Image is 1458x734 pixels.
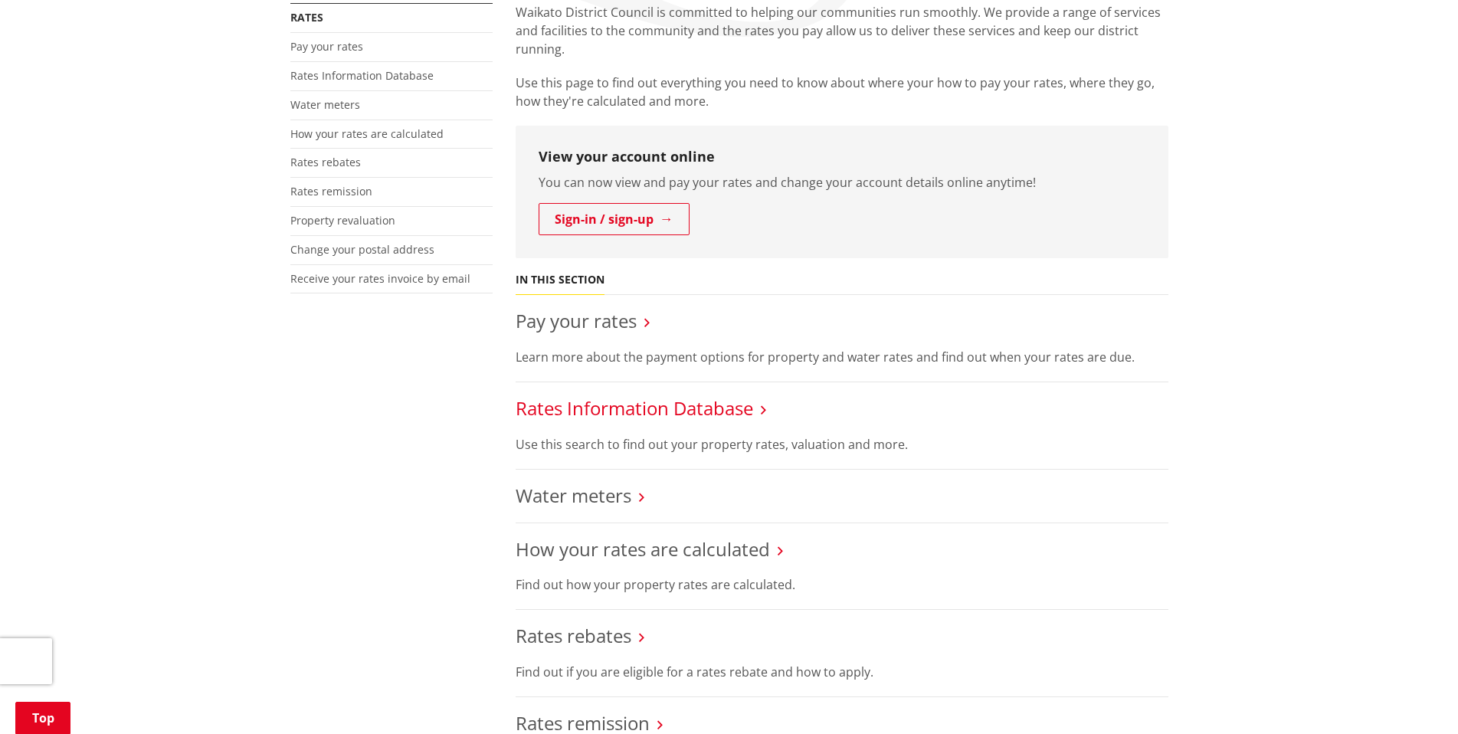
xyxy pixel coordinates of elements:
p: Use this search to find out your property rates, valuation and more. [516,435,1168,454]
a: How your rates are calculated [290,126,444,141]
p: Find out how your property rates are calculated. [516,575,1168,594]
a: Rates Information Database [290,68,434,83]
a: Rates rebates [290,155,361,169]
p: You can now view and pay your rates and change your account details online anytime! [539,173,1145,192]
a: Pay your rates [290,39,363,54]
a: Water meters [290,97,360,112]
iframe: Messenger Launcher [1388,670,1443,725]
a: Pay your rates [516,308,637,333]
a: Top [15,702,70,734]
a: How your rates are calculated [516,536,770,562]
p: Waikato District Council is committed to helping our communities run smoothly. We provide a range... [516,3,1168,58]
p: Use this page to find out everything you need to know about where your how to pay your rates, whe... [516,74,1168,110]
a: Rates remission [290,184,372,198]
a: Rates [290,10,323,25]
a: Rates rebates [516,623,631,648]
h3: View your account online [539,149,1145,165]
p: Learn more about the payment options for property and water rates and find out when your rates ar... [516,348,1168,366]
a: Property revaluation [290,213,395,228]
a: Receive your rates invoice by email [290,271,470,286]
a: Change your postal address [290,242,434,257]
p: Find out if you are eligible for a rates rebate and how to apply. [516,663,1168,681]
a: Rates Information Database [516,395,753,421]
a: Water meters [516,483,631,508]
h5: In this section [516,274,604,287]
a: Sign-in / sign-up [539,203,690,235]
